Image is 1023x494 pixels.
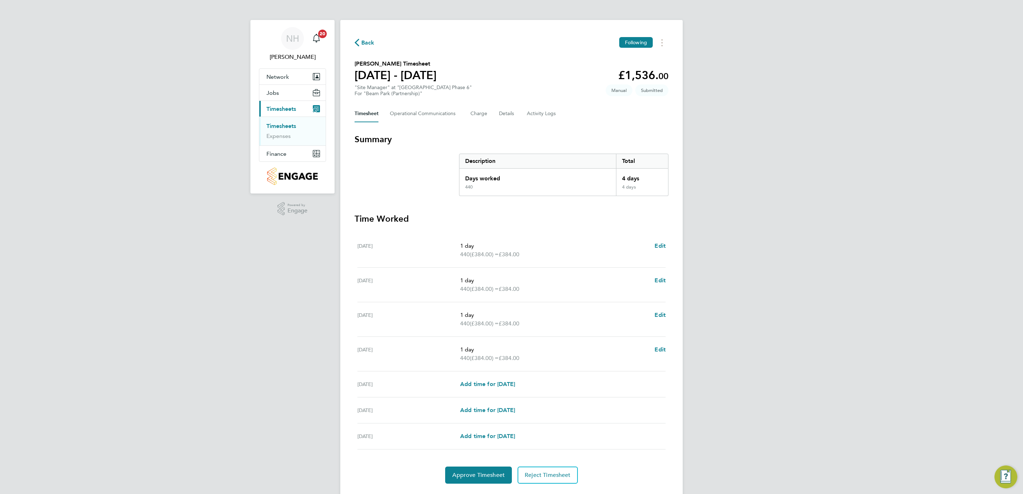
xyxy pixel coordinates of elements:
[655,346,666,353] span: Edit
[357,380,460,388] div: [DATE]
[259,27,326,61] a: NH[PERSON_NAME]
[355,213,668,225] h3: Time Worked
[470,285,499,292] span: (£384.00) =
[266,123,296,129] a: Timesheets
[616,154,668,168] div: Total
[287,202,307,208] span: Powered by
[355,105,378,122] button: Timesheet
[656,37,668,48] button: Timesheets Menu
[355,134,668,145] h3: Summary
[616,169,668,184] div: 4 days
[460,276,649,285] p: 1 day
[355,60,437,68] h2: [PERSON_NAME] Timesheet
[266,133,291,139] a: Expenses
[266,73,289,80] span: Network
[355,84,472,97] div: "Site Manager" at "[GEOGRAPHIC_DATA] Phase 6"
[499,355,519,361] span: £384.00
[460,354,470,362] span: 440
[259,69,326,84] button: Network
[527,105,557,122] button: Activity Logs
[499,285,519,292] span: £384.00
[318,30,327,38] span: 20
[499,105,515,122] button: Details
[655,312,666,318] span: Edit
[460,311,649,319] p: 1 day
[278,202,308,216] a: Powered byEngage
[499,320,519,327] span: £384.00
[357,345,460,362] div: [DATE]
[355,91,472,97] div: For "Beam Park (Partnership)"
[259,53,326,61] span: Nikki Hobden
[460,345,649,354] p: 1 day
[655,242,666,250] a: Edit
[460,285,470,293] span: 440
[259,101,326,117] button: Timesheets
[459,154,668,196] div: Summary
[259,117,326,145] div: Timesheets
[460,381,515,387] span: Add time for [DATE]
[625,39,647,46] span: Following
[266,150,286,157] span: Finance
[355,38,375,47] button: Back
[460,432,515,441] a: Add time for [DATE]
[460,319,470,328] span: 440
[460,242,649,250] p: 1 day
[518,467,578,484] button: Reject Timesheet
[267,168,317,185] img: countryside-properties-logo-retina.png
[460,407,515,413] span: Add time for [DATE]
[309,27,324,50] a: 20
[470,355,499,361] span: (£384.00) =
[460,380,515,388] a: Add time for [DATE]
[266,106,296,112] span: Timesheets
[655,276,666,285] a: Edit
[525,472,571,479] span: Reject Timesheet
[470,320,499,327] span: (£384.00) =
[658,71,668,81] span: 00
[655,311,666,319] a: Edit
[250,20,335,194] nav: Main navigation
[357,311,460,328] div: [DATE]
[361,38,375,47] span: Back
[618,68,668,82] app-decimal: £1,536.
[655,277,666,284] span: Edit
[357,432,460,441] div: [DATE]
[994,465,1017,488] button: Engage Resource Center
[655,345,666,354] a: Edit
[355,68,437,82] h1: [DATE] - [DATE]
[266,89,279,96] span: Jobs
[499,251,519,258] span: £384.00
[465,184,473,190] div: 440
[606,84,632,96] span: This timesheet was manually created.
[355,134,668,484] section: Timesheet
[616,184,668,196] div: 4 days
[619,37,653,48] button: Following
[286,34,299,43] span: NH
[357,276,460,293] div: [DATE]
[357,406,460,415] div: [DATE]
[635,84,668,96] span: This timesheet is Submitted.
[445,467,512,484] button: Approve Timesheet
[259,146,326,161] button: Finance
[357,242,460,259] div: [DATE]
[459,169,616,184] div: Days worked
[470,251,499,258] span: (£384.00) =
[459,154,616,168] div: Description
[655,242,666,249] span: Edit
[470,105,488,122] button: Charge
[460,406,515,415] a: Add time for [DATE]
[259,85,326,101] button: Jobs
[460,250,470,259] span: 440
[460,433,515,439] span: Add time for [DATE]
[287,208,307,214] span: Engage
[259,168,326,185] a: Go to home page
[390,105,459,122] button: Operational Communications
[452,472,505,479] span: Approve Timesheet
